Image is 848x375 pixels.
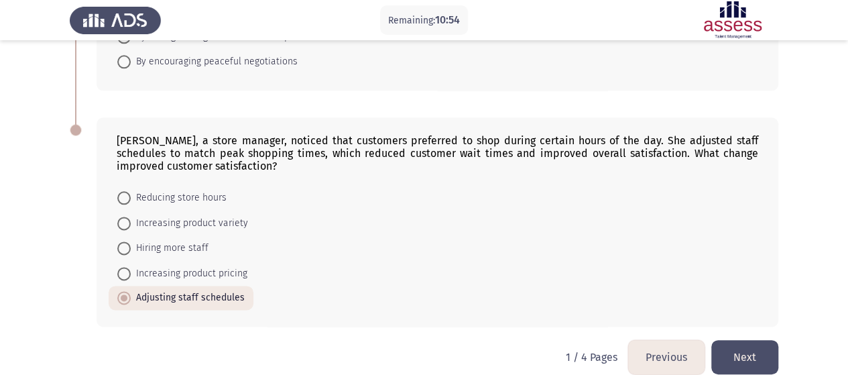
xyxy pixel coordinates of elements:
span: Increasing product pricing [131,266,247,282]
span: Increasing product variety [131,215,248,231]
span: Reducing store hours [131,190,227,206]
div: [PERSON_NAME], a store manager, noticed that customers preferred to shop during certain hours of ... [117,134,758,172]
img: Assess Talent Management logo [70,1,161,39]
span: By encouraging peaceful negotiations [131,54,298,70]
button: load next page [711,340,778,374]
span: 10:54 [435,13,460,26]
span: Hiring more staff [131,240,208,256]
p: Remaining: [388,12,460,29]
img: Assessment logo of ASSESS English Language Assessment (3 Module) (Ba - IB) [687,1,778,39]
button: load previous page [628,340,705,374]
p: 1 / 4 Pages [566,351,617,364]
span: Adjusting staff schedules [131,290,245,306]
